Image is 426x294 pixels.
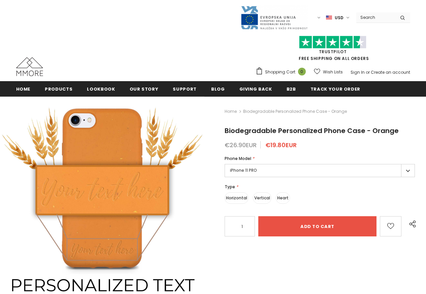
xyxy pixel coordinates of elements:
[16,86,31,92] span: Home
[366,69,370,75] span: or
[225,164,415,177] label: iPhone 11 PRO
[258,216,376,236] input: Add to cart
[130,81,159,96] a: Our Story
[356,12,395,22] input: Search Site
[351,69,365,75] a: Sign In
[225,192,249,204] label: Horizontal
[225,156,251,161] span: Phone Model
[326,15,332,21] img: USD
[243,107,347,116] span: Biodegradable Personalized Phone Case - Orange
[45,81,72,96] a: Products
[287,86,296,92] span: B2B
[310,81,360,96] a: Track your order
[335,14,343,21] span: USD
[87,86,115,92] span: Lookbook
[287,81,296,96] a: B2B
[253,192,271,204] label: Vertical
[299,36,366,49] img: Trust Pilot Stars
[371,69,410,75] a: Create an account
[225,107,237,116] a: Home
[298,68,306,75] span: 0
[256,67,309,77] a: Shopping Cart 0
[265,141,297,149] span: €19.80EUR
[256,39,410,61] span: FREE SHIPPING ON ALL ORDERS
[45,86,72,92] span: Products
[16,81,31,96] a: Home
[239,86,272,92] span: Giving back
[319,49,347,55] a: Trustpilot
[240,14,308,20] a: Javni Razpis
[239,81,272,96] a: Giving back
[310,86,360,92] span: Track your order
[173,86,197,92] span: support
[323,69,343,75] span: Wish Lists
[16,57,43,76] img: MMORE Cases
[276,192,290,204] label: Heart
[211,86,225,92] span: Blog
[314,66,343,78] a: Wish Lists
[225,141,257,149] span: €26.90EUR
[130,86,159,92] span: Our Story
[265,69,295,75] span: Shopping Cart
[240,5,308,30] img: Javni Razpis
[211,81,225,96] a: Blog
[173,81,197,96] a: support
[87,81,115,96] a: Lookbook
[225,126,399,135] span: Biodegradable Personalized Phone Case - Orange
[225,184,235,190] span: Type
